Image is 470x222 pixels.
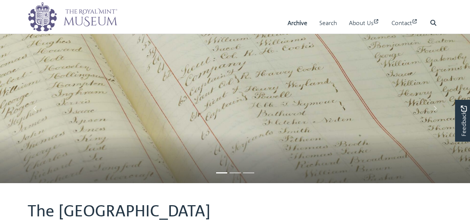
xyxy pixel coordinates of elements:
a: About Us [349,12,380,34]
a: Move to next slideshow image [399,34,470,183]
a: Contact [391,12,418,34]
img: logo_wide.png [28,2,117,32]
a: Search [319,12,337,34]
a: Archive [288,12,307,34]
